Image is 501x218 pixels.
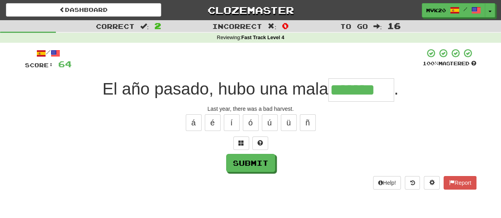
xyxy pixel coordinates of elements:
span: 64 [58,59,72,69]
span: : [373,23,382,30]
span: Score: [25,62,53,68]
button: á [186,114,202,131]
span: 100 % [423,60,438,66]
button: ó [243,114,259,131]
div: Mastered [423,60,476,67]
span: 2 [154,21,161,30]
strong: Fast Track Level 4 [241,35,284,40]
span: : [140,23,149,30]
button: Round history (alt+y) [405,176,420,190]
a: Clozemaster [173,3,328,17]
button: Help! [373,176,401,190]
button: Switch sentence to multiple choice alt+p [233,136,249,150]
span: To go [340,22,368,30]
div: / [25,48,72,58]
div: Last year, there was a bad harvest. [25,105,476,113]
span: : [268,23,276,30]
span: 16 [387,21,401,30]
button: ñ [300,114,316,131]
span: / [463,6,467,12]
button: Submit [226,154,275,172]
span: mvk20 [426,7,446,14]
span: Correct [96,22,135,30]
span: . [394,80,399,98]
button: Single letter hint - you only get 1 per sentence and score half the points! alt+h [252,136,268,150]
span: El año pasado, hubo una mala [103,80,328,98]
button: ú [262,114,278,131]
a: Dashboard [6,3,161,17]
button: í [224,114,240,131]
button: ü [281,114,297,131]
span: 0 [282,21,289,30]
a: mvk20 / [422,3,485,17]
button: Report [444,176,476,190]
button: é [205,114,221,131]
span: Incorrect [212,22,262,30]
